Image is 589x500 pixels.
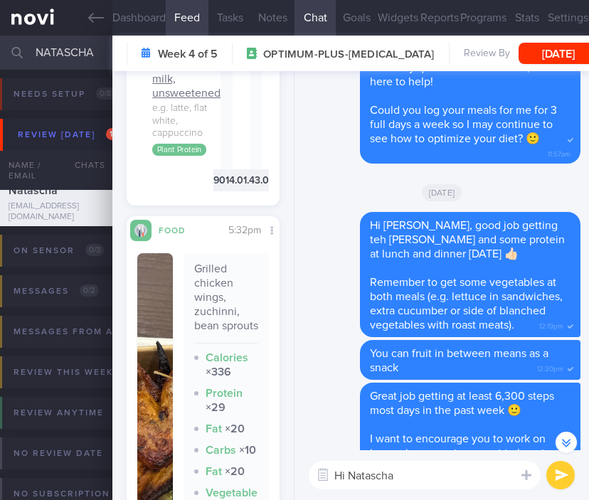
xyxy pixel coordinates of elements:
strong: Carbs [206,445,236,456]
strong: × 20 [225,423,245,435]
div: Food [152,223,208,235]
div: Review anytime [10,403,142,422]
strong: Week 4 of 5 [158,47,218,61]
div: 3.0 [255,169,269,191]
span: Natascha [9,185,58,196]
span: OPTIMUM-PLUS-[MEDICAL_DATA] [263,48,434,62]
span: Remember to get some vegetables at both meals (e.g. lettuce in sandwiches, extra cucumber or side... [370,277,563,331]
strong: Fat [206,423,222,435]
span: 0 / 2 [80,284,99,297]
div: Plant Protein [152,144,206,156]
strong: Fat [206,466,222,477]
div: Messages [10,282,102,301]
div: Coffee, oat milk, unsweetened [152,43,221,101]
div: 3.0 [262,38,276,170]
strong: × 20 [225,466,245,477]
div: 14.0 [225,169,243,191]
div: 14.0 [233,38,250,170]
div: 90 [221,38,233,170]
button: 1 cup Coffee, oat milk, unsweetened e.g. latte, flat white, cappuccino Plant Protein [137,38,221,170]
span: I want to encourage you to work on increasing your step count to boost your non-structured physic... [370,433,570,487]
span: 11:57am [548,146,571,159]
span: You can fruit in between means as a snack [370,348,548,373]
div: Chats [55,151,112,179]
div: Grilled chicken wings, zuchinni, bean sprouts [194,262,258,344]
span: 5:32pm [228,225,261,235]
div: 1.4 [243,169,255,191]
span: 1 / 69 [106,128,128,140]
div: On sensor [10,241,107,260]
div: Needs setup [10,85,124,104]
span: Hi [PERSON_NAME], good job getting teh [PERSON_NAME] and some protein at lunch and dinner [DATE] 👍🏻 [370,220,565,260]
span: [DATE] [422,184,462,201]
span: 0 / 82 [96,87,120,100]
div: [EMAIL_ADDRESS][DOMAIN_NAME] [9,201,104,223]
div: e.g. latte, flat white, cappuccino [152,102,221,140]
span: Great job getting at least 6,300 steps most days in the past week 🙂 [370,390,554,416]
span: 12:20pm [537,361,563,374]
strong: × 10 [239,445,256,456]
strong: Calories [206,352,248,363]
div: 90 [213,169,225,191]
div: Review [DATE] [14,125,132,144]
span: Hi [PERSON_NAME], how have your meals and exercise been going? If you have any questions or conce... [370,33,560,87]
div: Review this week [10,363,147,382]
span: Could you log your meals for me for 3 full days a week so I may continue to see how to optimize y... [370,105,557,144]
span: Review By [464,48,510,60]
strong: Protein [206,388,243,399]
span: 12:19pm [539,318,563,331]
div: Messages from Archived [10,322,186,341]
strong: × 29 [206,402,225,413]
strong: × 336 [206,366,231,378]
div: No review date [10,444,134,463]
strong: Vegetable [206,487,258,499]
div: 1.4 [250,38,262,170]
span: 0 / 3 [85,244,104,256]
